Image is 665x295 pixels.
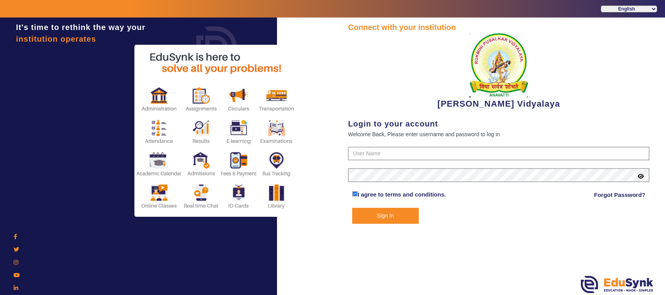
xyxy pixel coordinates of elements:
a: Forgot Password? [594,190,646,200]
span: It's time to rethink the way your [16,23,145,32]
span: institution operates [16,35,96,43]
input: User Name [348,147,649,161]
div: Login to your account [348,118,649,130]
div: [PERSON_NAME] Vidyalaya [348,33,649,110]
img: edusynk.png [581,276,653,293]
div: Welcome Back, Please enter username and password to log in [348,130,649,139]
img: 1f9ccde3-ca7c-4581-b515-4fcda2067381 [469,33,528,97]
img: login2.png [134,45,298,217]
div: Connect with your institution [348,21,649,33]
a: I agree to terms and conditions. [358,191,446,198]
img: login.png [187,18,246,76]
button: Sign In [352,208,419,224]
